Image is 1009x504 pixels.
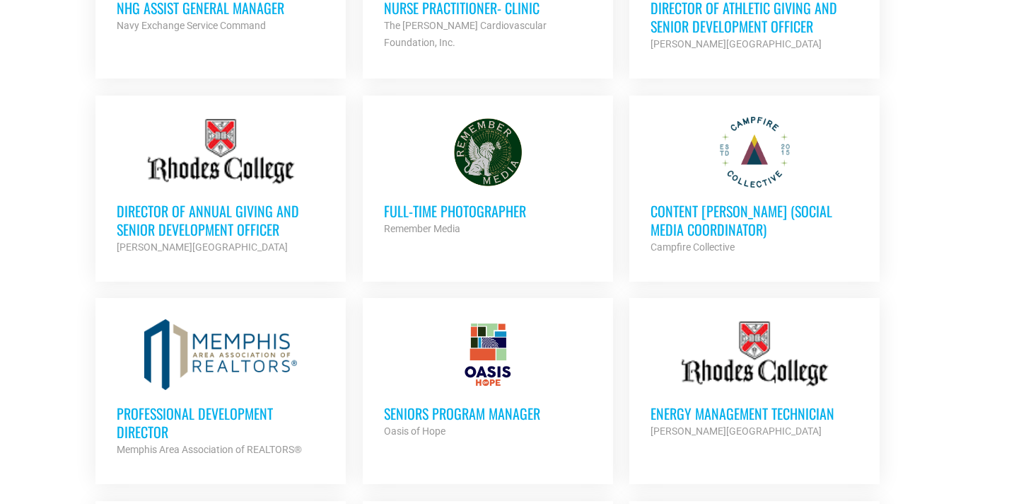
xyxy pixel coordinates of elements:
[651,38,822,50] strong: [PERSON_NAME][GEOGRAPHIC_DATA]
[651,241,735,253] strong: Campfire Collective
[363,96,613,258] a: Full-Time Photographer Remember Media
[384,202,592,220] h3: Full-Time Photographer
[384,223,460,234] strong: Remember Media
[363,298,613,461] a: Seniors Program Manager Oasis of Hope
[651,202,858,239] h3: Content [PERSON_NAME] (Social Media Coordinator)
[95,96,346,277] a: Director of Annual Giving and Senior Development Officer [PERSON_NAME][GEOGRAPHIC_DATA]
[651,404,858,423] h3: Energy Management Technician
[651,425,822,437] strong: [PERSON_NAME][GEOGRAPHIC_DATA]
[117,444,302,455] strong: Memphis Area Association of REALTORS®
[117,202,325,239] h3: Director of Annual Giving and Senior Development Officer
[384,425,445,437] strong: Oasis of Hope
[384,404,592,423] h3: Seniors Program Manager
[117,404,325,441] h3: Professional Development Director
[117,20,266,31] strong: Navy Exchange Service Command
[384,20,547,48] strong: The [PERSON_NAME] Cardiovascular Foundation, Inc.
[629,96,880,277] a: Content [PERSON_NAME] (Social Media Coordinator) Campfire Collective
[629,298,880,461] a: Energy Management Technician [PERSON_NAME][GEOGRAPHIC_DATA]
[95,298,346,479] a: Professional Development Director Memphis Area Association of REALTORS®
[117,241,288,253] strong: [PERSON_NAME][GEOGRAPHIC_DATA]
